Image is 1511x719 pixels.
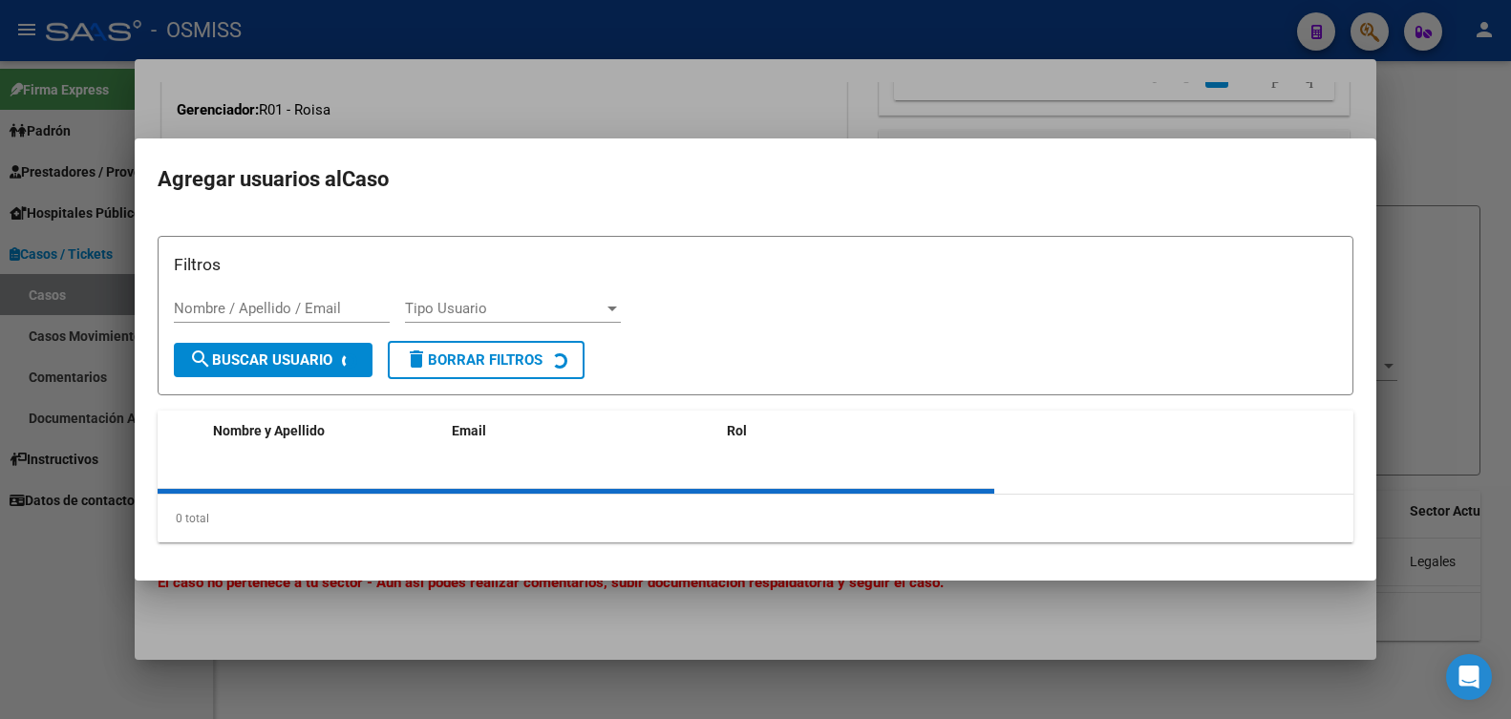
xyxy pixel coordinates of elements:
span: Rol [727,423,747,438]
span: Borrar Filtros [405,351,543,369]
span: Caso [342,167,389,191]
div: 0 total [158,495,1353,542]
datatable-header-cell: Email [444,411,719,452]
span: Tipo Usuario [405,300,604,317]
span: Nombre y Apellido [213,423,325,438]
button: Borrar Filtros [388,341,585,379]
button: Buscar Usuario [174,343,372,377]
h2: Agregar usuarios al [158,161,1353,198]
span: Email [452,423,486,438]
mat-icon: search [189,348,212,370]
h3: Filtros [174,252,1337,277]
div: Open Intercom Messenger [1446,654,1492,700]
mat-icon: delete [405,348,428,370]
span: Buscar Usuario [189,351,332,369]
datatable-header-cell: Rol [719,411,994,452]
datatable-header-cell: Nombre y Apellido [205,411,444,452]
